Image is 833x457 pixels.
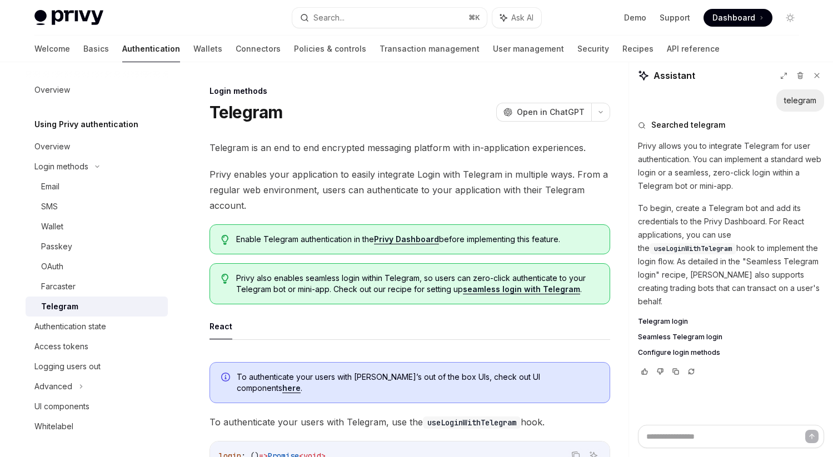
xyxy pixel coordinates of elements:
[210,86,610,97] div: Login methods
[638,348,824,357] a: Configure login methods
[638,333,824,342] a: Seamless Telegram login
[26,356,168,376] a: Logging users out
[41,180,59,193] div: Email
[34,360,101,373] div: Logging users out
[221,373,232,384] svg: Info
[463,284,580,294] a: seamless login with Telegram
[492,8,541,28] button: Ask AI
[380,36,480,62] a: Transaction management
[26,297,168,317] a: Telegram
[292,8,487,28] button: Search...⌘K
[34,160,88,173] div: Login methods
[83,36,109,62] a: Basics
[26,197,168,217] a: SMS
[493,36,564,62] a: User management
[122,36,180,62] a: Authentication
[294,36,366,62] a: Policies & controls
[26,80,168,100] a: Overview
[26,337,168,356] a: Access tokens
[638,139,824,193] p: Privy allows you to integrate Telegram for user authentication. You can implement a standard web ...
[237,371,598,394] span: To authenticate your users with [PERSON_NAME]’s out of the box UIs, check out UI components .
[210,167,610,213] span: Privy enables your application to easily integrate Login with Telegram in multiple ways. From a r...
[26,416,168,436] a: Whitelabel
[34,140,70,153] div: Overview
[26,277,168,297] a: Farcaster
[313,11,345,24] div: Search...
[781,9,799,27] button: Toggle dark mode
[704,9,772,27] a: Dashboard
[638,317,824,326] a: Telegram login
[26,177,168,197] a: Email
[622,36,654,62] a: Recipes
[638,348,720,357] span: Configure login methods
[712,12,755,23] span: Dashboard
[423,416,521,429] code: useLoginWithTelegram
[26,317,168,337] a: Authentication state
[654,244,732,253] span: useLoginWithTelegram
[236,234,598,245] span: Enable Telegram authentication in the before implementing this feature.
[34,420,73,433] div: Whitelabel
[210,414,610,430] span: To authenticate your users with Telegram, use the hook.
[638,202,824,308] p: To begin, create a Telegram bot and add its credentials to the Privy Dashboard. For React applica...
[26,237,168,257] a: Passkey
[667,36,720,62] a: API reference
[26,137,168,157] a: Overview
[41,240,72,253] div: Passkey
[374,234,439,244] a: Privy Dashboard
[221,235,229,245] svg: Tip
[221,274,229,284] svg: Tip
[784,95,816,106] div: telegram
[805,430,819,443] button: Send message
[41,260,63,273] div: OAuth
[26,217,168,237] a: Wallet
[496,103,591,122] button: Open in ChatGPT
[282,383,301,393] a: here
[210,313,232,339] button: React
[193,36,222,62] a: Wallets
[34,36,70,62] a: Welcome
[34,400,89,413] div: UI components
[41,300,78,313] div: Telegram
[638,333,722,342] span: Seamless Telegram login
[34,10,103,26] img: light logo
[34,380,72,393] div: Advanced
[41,220,63,233] div: Wallet
[468,13,480,22] span: ⌘ K
[660,12,690,23] a: Support
[34,320,106,333] div: Authentication state
[517,107,585,118] span: Open in ChatGPT
[638,119,824,130] button: Searched telegram
[41,200,58,213] div: SMS
[210,140,610,155] span: Telegram is an end to end encrypted messaging platform with in-application experiences.
[624,12,646,23] a: Demo
[236,273,598,295] span: Privy also enables seamless login within Telegram, so users can zero-click authenticate to your T...
[577,36,609,62] a: Security
[511,12,533,23] span: Ask AI
[638,317,688,326] span: Telegram login
[26,396,168,416] a: UI components
[34,340,88,353] div: Access tokens
[210,102,283,122] h1: Telegram
[26,257,168,277] a: OAuth
[34,118,138,131] h5: Using Privy authentication
[34,83,70,97] div: Overview
[654,69,695,82] span: Assistant
[41,280,76,293] div: Farcaster
[651,119,725,130] span: Searched telegram
[236,36,281,62] a: Connectors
